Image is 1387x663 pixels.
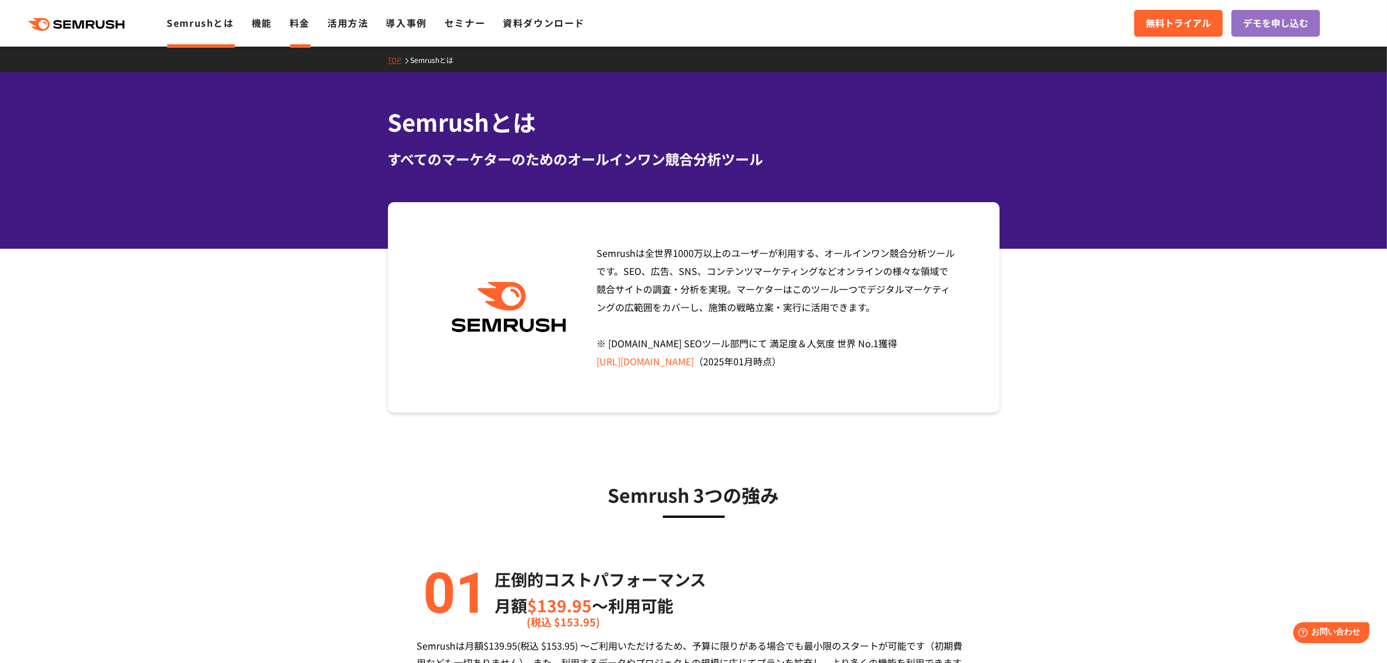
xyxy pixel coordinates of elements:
span: Semrushは全世界1000万以上のユーザーが利用する、オールインワン競合分析ツールです。SEO、広告、SNS、コンテンツマーケティングなどオンラインの様々な領域で競合サイトの調査・分析を実現... [597,246,955,368]
a: セミナー [444,16,485,30]
iframe: Help widget launcher [1283,618,1374,650]
a: [URL][DOMAIN_NAME] [597,354,694,368]
a: Semrushとは [411,55,463,65]
span: デモを申し込む [1243,16,1308,31]
a: デモを申し込む [1231,10,1320,37]
p: 月額 〜利用可能 [495,593,707,619]
a: 活用方法 [327,16,368,30]
a: 料金 [290,16,310,30]
div: すべてのマーケターのためのオールインワン競合分析ツール [388,149,1000,170]
h3: Semrush 3つの強み [417,480,970,509]
a: TOP [388,55,411,65]
img: Semrush [446,282,572,333]
a: 無料トライアル [1134,10,1223,37]
img: alt [417,566,487,619]
span: $139.95 [528,594,592,617]
a: 資料ダウンロード [503,16,585,30]
a: Semrushとは [167,16,234,30]
h1: Semrushとは [388,105,1000,139]
a: 機能 [252,16,272,30]
span: (税込 $153.95) [527,609,600,635]
p: 圧倒的コストパフォーマンス [495,566,707,593]
a: 導入事例 [386,16,427,30]
span: 無料トライアル [1146,16,1211,31]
